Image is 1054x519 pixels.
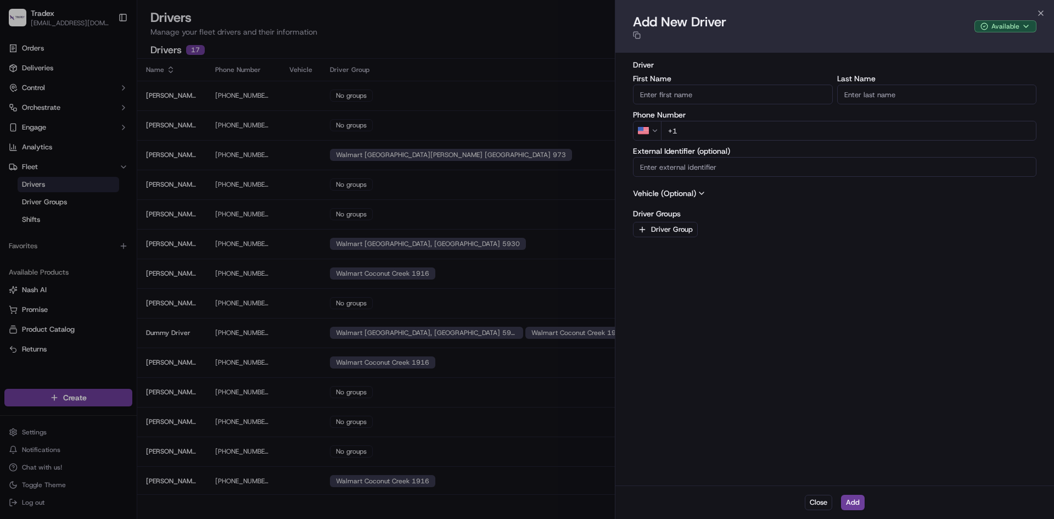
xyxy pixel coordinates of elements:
img: Nash [11,11,33,33]
label: Last Name [837,75,1037,82]
input: Got a question? Start typing here... [29,71,198,82]
label: Driver Groups [633,210,1036,217]
img: 1736555255976-a54dd68f-1ca7-489b-9aae-adbdc363a1c4 [11,105,31,125]
input: Enter phone number [661,121,1036,141]
button: Available [974,20,1036,32]
div: 📗 [11,160,20,169]
div: Start new chat [37,105,180,116]
label: External Identifier (optional) [633,147,1036,155]
a: 💻API Documentation [88,155,181,175]
label: Phone Number [633,111,1036,119]
h3: Driver [633,59,1036,70]
input: Enter first name [633,85,833,104]
div: We're available if you need us! [37,116,139,125]
button: Close [805,495,832,510]
input: Enter last name [837,85,1037,104]
input: Enter external identifier [633,157,1036,177]
p: Welcome 👋 [11,44,200,62]
a: Powered byPylon [77,186,133,194]
span: API Documentation [104,159,176,170]
button: Start new chat [187,108,200,121]
button: Add [841,495,865,510]
a: 📗Knowledge Base [7,155,88,175]
label: First Name [633,75,833,82]
span: Vehicle (Optional) [633,188,1036,199]
div: 💻 [93,160,102,169]
button: Driver Group [633,222,698,237]
h1: Add New Driver [633,13,726,31]
span: Knowledge Base [22,159,84,170]
span: Pylon [109,186,133,194]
